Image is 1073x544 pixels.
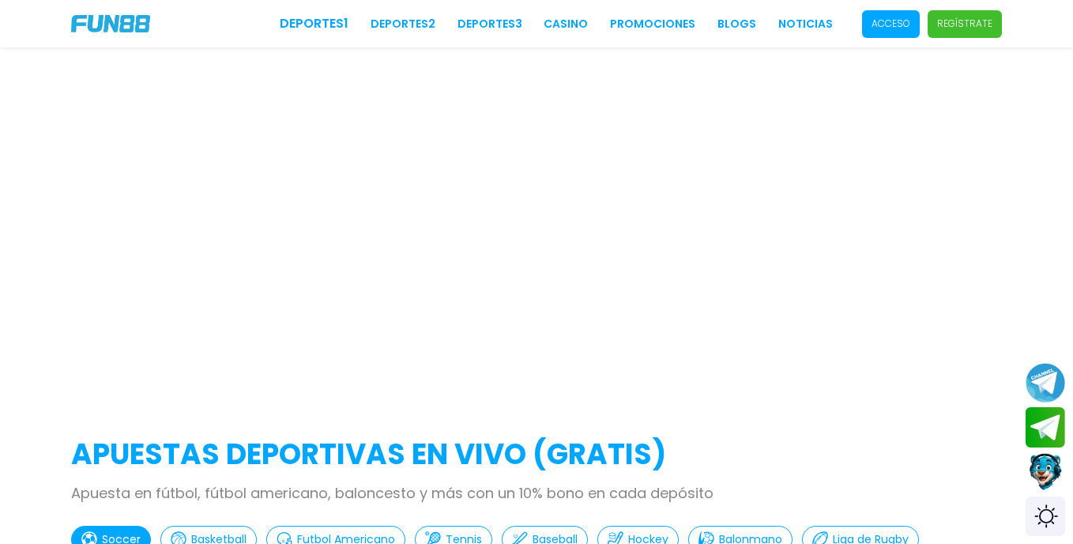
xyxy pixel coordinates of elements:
p: Regístrate [937,17,992,31]
h2: APUESTAS DEPORTIVAS EN VIVO (gratis) [71,433,1002,476]
a: NOTICIAS [778,16,833,32]
button: Join telegram [1026,407,1065,448]
p: Apuesta en fútbol, fútbol americano, baloncesto y más con un 10% bono en cada depósito [71,482,1002,504]
a: Promociones [610,16,695,32]
button: Contact customer service [1026,451,1065,493]
div: Switch theme [1026,497,1065,536]
a: Deportes2 [371,16,435,32]
a: CASINO [544,16,588,32]
a: BLOGS [717,16,756,32]
a: Deportes3 [457,16,522,32]
button: Join telegram channel [1026,362,1065,403]
p: Acceso [872,17,910,31]
img: Company Logo [71,15,150,32]
a: Deportes1 [280,14,348,33]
